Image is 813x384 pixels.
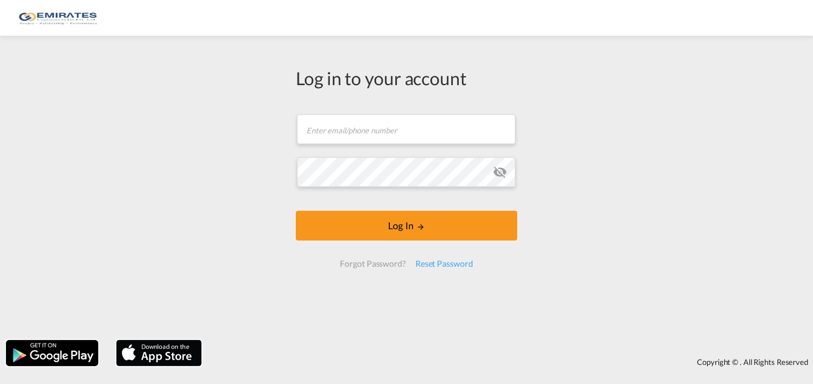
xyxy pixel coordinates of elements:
input: Enter email/phone number [297,114,515,144]
div: Forgot Password? [335,253,410,274]
div: Reset Password [411,253,478,274]
img: 156fee806be411eda22ebb517ba19c0e.jpg [18,5,98,32]
img: apple.png [115,339,203,367]
md-icon: icon-eye-off [493,165,507,179]
div: Copyright © . All Rights Reserved [208,352,813,372]
div: Log in to your account [296,65,517,90]
button: LOGIN [296,211,517,241]
img: google.png [5,339,99,367]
